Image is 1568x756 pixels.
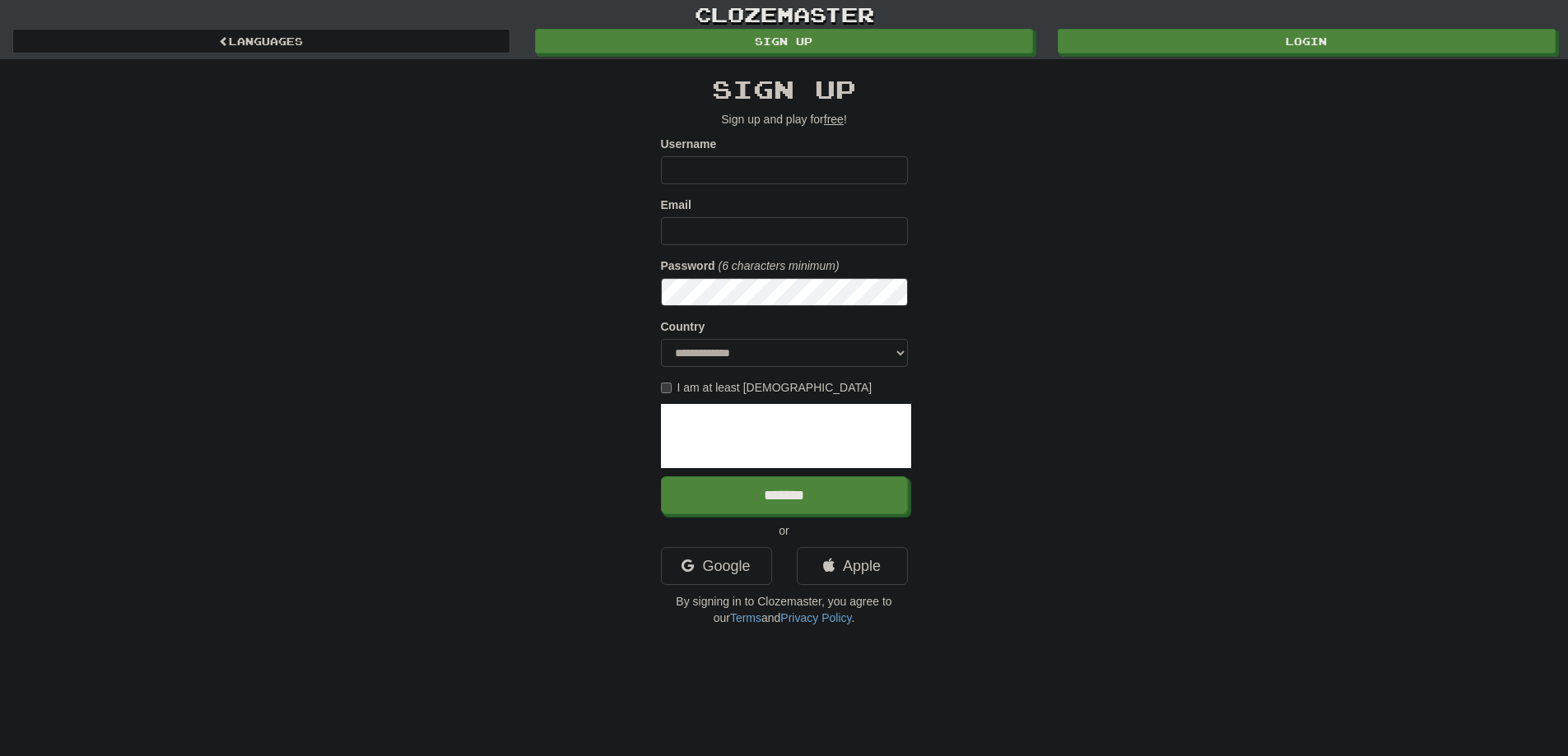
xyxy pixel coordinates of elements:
iframe: reCAPTCHA [661,404,911,468]
a: Apple [797,547,908,585]
label: Country [661,318,705,335]
a: Google [661,547,772,585]
p: By signing in to Clozemaster, you agree to our and . [661,593,908,626]
em: (6 characters minimum) [719,259,840,272]
a: Sign up [535,29,1033,53]
p: Sign up and play for ! [661,111,908,128]
p: or [661,522,908,539]
label: Username [661,136,717,152]
input: I am at least [DEMOGRAPHIC_DATA] [661,383,672,393]
label: Password [661,257,715,274]
a: Languages [12,29,510,53]
h2: Sign up [661,76,908,103]
label: Email [661,197,691,213]
a: Privacy Policy [780,611,851,624]
label: I am at least [DEMOGRAPHIC_DATA] [661,379,872,396]
a: Login [1058,29,1556,53]
u: free [824,113,844,126]
a: Terms [730,611,761,624]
